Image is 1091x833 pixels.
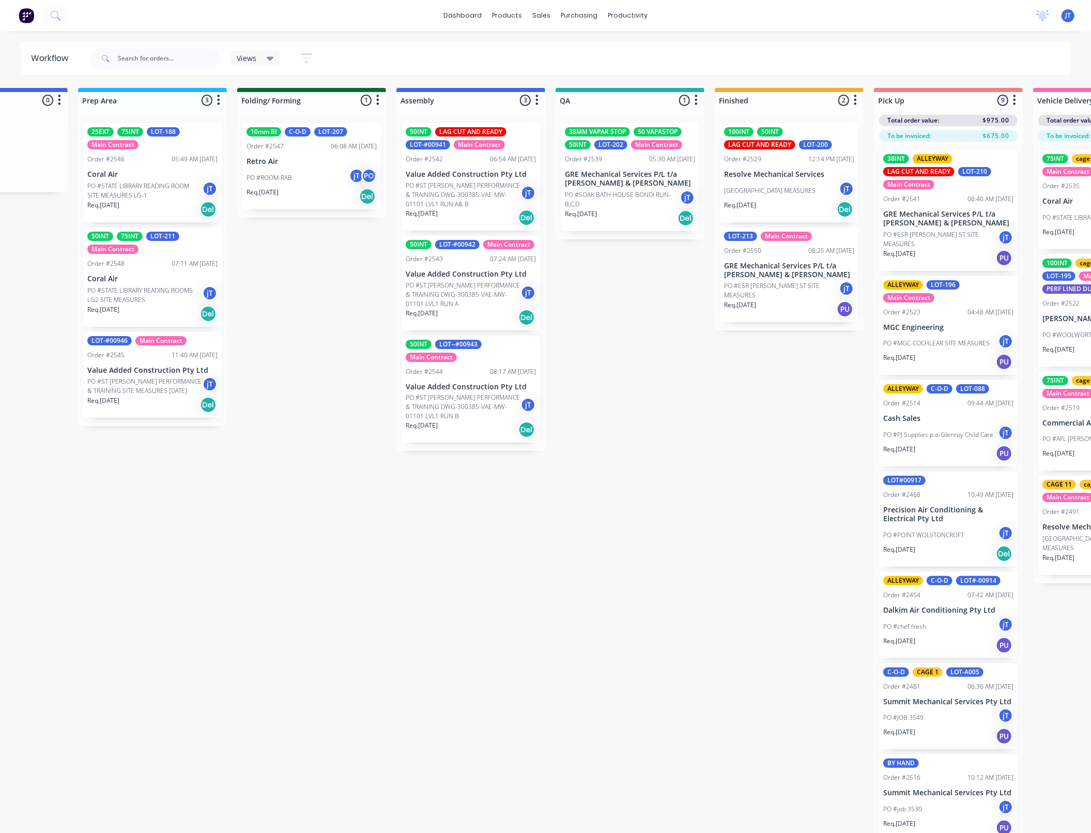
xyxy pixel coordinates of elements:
div: jT [839,281,854,296]
p: Req. [DATE] [883,819,915,828]
div: 38MM VAPAR STOP [565,127,630,137]
p: PO #ST [PERSON_NAME] PERFORMANCE & TRAINING DWG-300385-VAE-MW-01101 LVL1 RUN A& B [406,181,520,209]
div: 11:40 AM [DATE] [172,351,218,360]
p: Coral Air [87,275,218,283]
div: 05:30 AM [DATE] [649,155,695,164]
div: Order #2523 [883,308,920,317]
div: Del [200,306,217,322]
p: MGC Engineering [883,323,1013,332]
div: Order #2547 [247,142,284,151]
div: 100INT [1042,259,1072,268]
div: Del [518,209,535,226]
div: Order #2541 [883,194,920,204]
div: Order #2543 [406,254,443,264]
div: CAGE 1 [913,668,943,677]
div: Main Contract [631,140,682,149]
div: jT [998,425,1013,441]
div: 75INT [1042,154,1068,163]
div: 25EXT [87,127,114,137]
div: PU [996,250,1012,266]
div: Order #2519 [1042,403,1080,413]
div: ALLEYWAYC-O-DLOT-088Order #251409:44 AM [DATE]Cash SalesPO #PJ Supplies p.o-Glenroy Child CarejTR... [879,380,1018,466]
p: GRE Mechanical Services P/L t/a [PERSON_NAME] & [PERSON_NAME] [883,210,1013,228]
div: 50INTLOT--#00943Main ContractOrder #254408:17 AM [DATE]Value Added Construction Pty LtdPO #ST [PE... [402,336,540,443]
p: PO #ST [PERSON_NAME] PERFORMANCE & TRAINING DWG-300385-VAE-MW-01101 LVL1 RUN B [406,393,520,421]
p: Req. [DATE] [1042,345,1074,354]
img: Factory [19,8,34,23]
div: LOT-213 [724,232,757,241]
div: 06:40 AM [DATE] [967,194,1013,204]
div: jT [998,230,1013,245]
p: PO #POINT WOLSTONCROFT [883,531,964,540]
div: jT [998,525,1013,541]
div: LAG CUT AND READY [883,167,955,176]
p: PO #job 3530 [883,805,922,814]
p: PO #SOAK BATH HOUSE BONDI RUN- B,C,D [565,190,680,209]
div: LOT-213Main ContractOrder #255008:25 AM [DATE]GRE Mechanical Services P/L t/a [PERSON_NAME] & [PE... [720,228,858,323]
p: PO #ROOM-RAB [247,173,292,183]
div: 50INT [757,127,783,137]
div: jT [680,190,695,205]
div: 50INT75INTLOT-211Main ContractOrder #254807:11 AM [DATE]Coral AirPO #STATE LIBRARY READING ROOMS ... [83,228,222,327]
p: PO #STATE LIBRARY READING ROOMS LG2 SITE MEASURES [87,286,202,305]
p: [GEOGRAPHIC_DATA] MEASURES [724,186,816,195]
div: BY HAND [883,759,919,768]
p: Retro Air [247,157,377,166]
div: Order #2522 [1042,299,1080,308]
div: Order #2516 [883,773,920,782]
div: Order #2550 [724,246,761,255]
div: jT [202,181,218,196]
p: PO #MGC-COCHLEAR SITE MEASURES [883,339,990,348]
div: PU [996,354,1012,370]
div: LOT#-00914 [956,576,1001,585]
p: Req. [DATE] [883,545,915,554]
div: LAG CUT AND READY [724,140,795,149]
div: Main Contract [483,240,534,249]
div: PU [996,445,1012,462]
p: Req. [DATE] [406,421,438,430]
div: jT [520,185,536,201]
div: C-O-D [285,127,311,137]
div: Workflow [31,52,73,65]
span: $975.00 [982,116,1009,125]
div: 50INT [406,340,432,349]
div: C-O-D [927,384,952,393]
div: ALLEYWAYLOT-196Main ContractOrder #252304:48 AM [DATE]MGC EngineeringPO #MGC-COCHLEAR SITE MEASUR... [879,276,1018,375]
div: 50INT [87,232,113,241]
p: Req. [DATE] [406,209,438,218]
div: LOT-#00941 [406,140,450,149]
div: Order #2546 [87,155,125,164]
div: ALLEYWAY [883,280,923,290]
div: Del [678,210,694,226]
div: 50INT [565,140,591,149]
p: Value Added Construction Pty Ltd [406,270,536,279]
div: Order #2454 [883,590,920,600]
p: PO #STATE LIBRARY READING ROOM SITE MEASURES LG-1 [87,181,202,200]
div: 50INT [406,240,432,249]
div: 50INTLAG CUT AND READYLOT-#00941Main ContractOrder #254206:54 AM [DATE]Value Added Construction P... [402,123,540,231]
div: LOT-#00946 [87,336,132,345]
p: Req. [DATE] [883,728,915,737]
div: Main Contract [87,245,139,254]
div: LOT-200 [799,140,832,149]
p: Req. [DATE] [247,188,279,197]
p: Summit Mechanical Services Pty Ltd [883,698,1013,706]
p: PO #PJ Supplies p.o-Glenroy Child Care [883,430,993,440]
div: jT [998,708,1013,723]
div: LOT-196 [927,280,960,290]
div: 06:08 AM [DATE] [331,142,377,151]
div: Del [518,309,535,326]
div: LAG CUT AND READY [435,127,506,137]
p: Req. [DATE] [1042,553,1074,563]
div: LOT--#00943 [435,340,482,349]
div: LOT-#00942 [435,240,480,249]
div: jT [520,397,536,413]
div: 38INTALLEYWAYLAG CUT AND READYLOT-210Main ContractOrder #254106:40 AM [DATE]GRE Mechanical Servic... [879,150,1018,271]
p: Req. [DATE] [883,637,915,646]
p: PO #ST [PERSON_NAME] PERFORMANCE & TRAINING SITE MEASURES [DATE] [87,377,202,396]
p: PO #ESR [PERSON_NAME] ST SITE MEASURES [724,281,839,300]
p: Precision Air Conditioning & Electrical Pty Ltd [883,506,1013,523]
div: 10mm BIC-O-DLOT-207Order #254706:08 AM [DATE]Retro AirPO #ROOM-RABjTPOReq.[DATE]Del [242,123,381,209]
p: Req. [DATE] [1042,228,1074,237]
div: 38INT [883,154,909,163]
